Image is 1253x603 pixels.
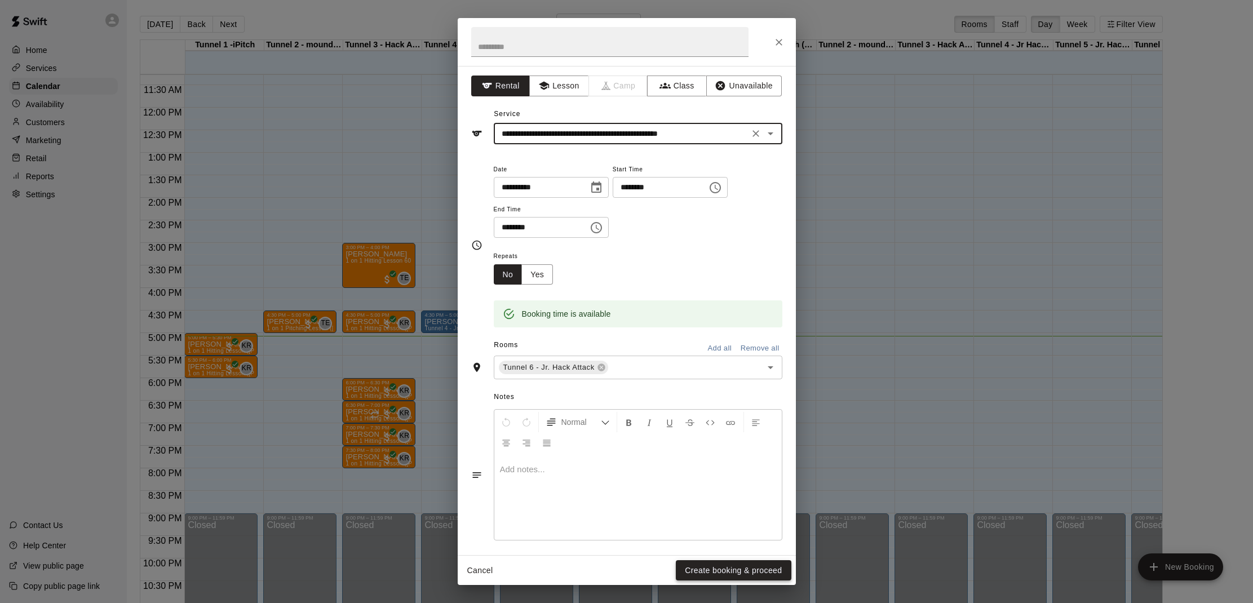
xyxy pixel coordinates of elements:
[471,240,482,251] svg: Timing
[769,32,789,52] button: Close
[521,264,553,285] button: Yes
[701,412,720,432] button: Insert Code
[541,412,614,432] button: Formatting Options
[494,264,554,285] div: outlined button group
[499,362,599,373] span: Tunnel 6 - Jr. Hack Attack
[494,249,563,264] span: Repeats
[471,362,482,373] svg: Rooms
[494,202,609,218] span: End Time
[522,304,611,324] div: Booking time is available
[721,412,740,432] button: Insert Link
[746,412,765,432] button: Left Align
[497,412,516,432] button: Undo
[494,162,609,178] span: Date
[494,388,782,406] span: Notes
[619,412,639,432] button: Format Bold
[471,76,530,96] button: Rental
[585,216,608,239] button: Choose time, selected time is 5:30 PM
[497,432,516,453] button: Center Align
[613,162,728,178] span: Start Time
[494,264,523,285] button: No
[494,110,520,118] span: Service
[537,432,556,453] button: Justify Align
[676,560,791,581] button: Create booking & proceed
[702,340,738,357] button: Add all
[585,176,608,199] button: Choose date, selected date is Aug 14, 2025
[529,76,588,96] button: Lesson
[471,128,482,139] svg: Service
[471,469,482,481] svg: Notes
[763,126,778,141] button: Open
[660,412,679,432] button: Format Underline
[494,341,518,349] span: Rooms
[748,126,764,141] button: Clear
[647,76,706,96] button: Class
[680,412,699,432] button: Format Strikethrough
[517,412,536,432] button: Redo
[499,361,608,374] div: Tunnel 6 - Jr. Hack Attack
[704,176,727,199] button: Choose time, selected time is 5:00 PM
[462,560,498,581] button: Cancel
[640,412,659,432] button: Format Italics
[561,416,601,428] span: Normal
[517,432,536,453] button: Right Align
[589,76,648,96] span: Camps can only be created in the Services page
[706,76,782,96] button: Unavailable
[738,340,782,357] button: Remove all
[763,360,778,375] button: Open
